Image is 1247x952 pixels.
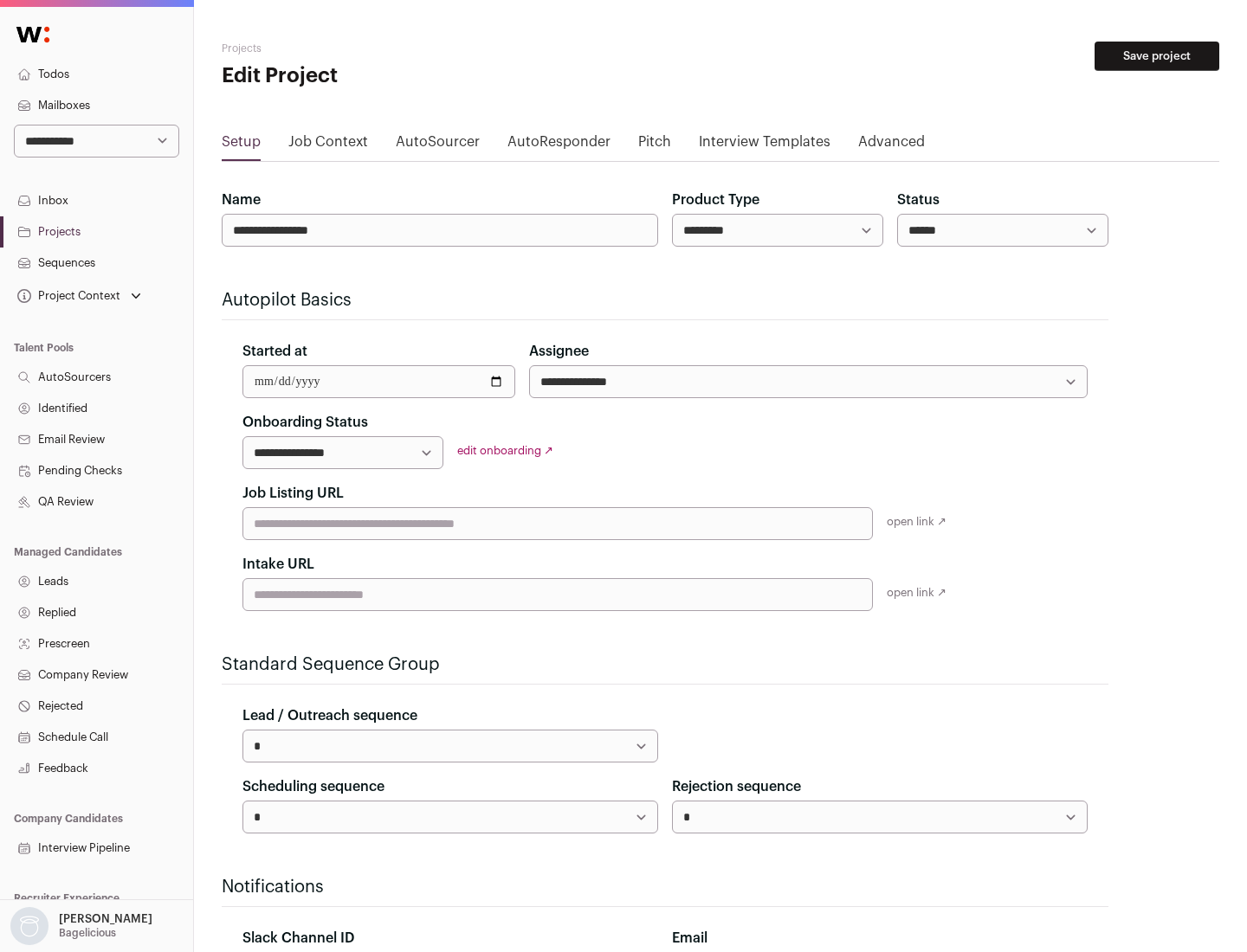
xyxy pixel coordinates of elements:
[897,190,940,210] label: Status
[222,42,554,55] h2: Projects
[507,132,611,159] a: AutoResponder
[222,190,261,210] label: Name
[699,132,830,159] a: Interview Templates
[242,928,354,949] label: Slack Channel ID
[242,705,417,726] label: Lead / Outreach sequence
[638,132,671,159] a: Pitch
[858,132,925,159] a: Advanced
[10,907,48,945] img: nopic.png
[14,289,120,303] div: Project Context
[242,483,344,504] label: Job Listing URL
[7,17,59,52] img: Wellfound
[222,653,1108,677] h2: Standard Sequence Group
[14,284,145,308] button: Open dropdown
[672,928,1088,949] div: Email
[672,776,801,797] label: Rejection sequence
[59,926,116,940] p: Bagelicious
[457,445,553,456] a: edit onboarding ↗
[242,412,368,433] label: Onboarding Status
[59,912,152,926] p: [PERSON_NAME]
[396,132,480,159] a: AutoSourcer
[242,776,384,797] label: Scheduling sequence
[222,288,1108,312] h2: Autopilot Basics
[529,341,589,362] label: Assignee
[222,132,261,159] a: Setup
[222,62,554,90] h1: Edit Project
[242,554,314,575] label: Intake URL
[672,190,759,210] label: Product Type
[242,341,307,362] label: Started at
[288,132,368,159] a: Job Context
[7,907,156,945] button: Open dropdown
[1095,42,1219,71] button: Save project
[222,875,1108,899] h2: Notifications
